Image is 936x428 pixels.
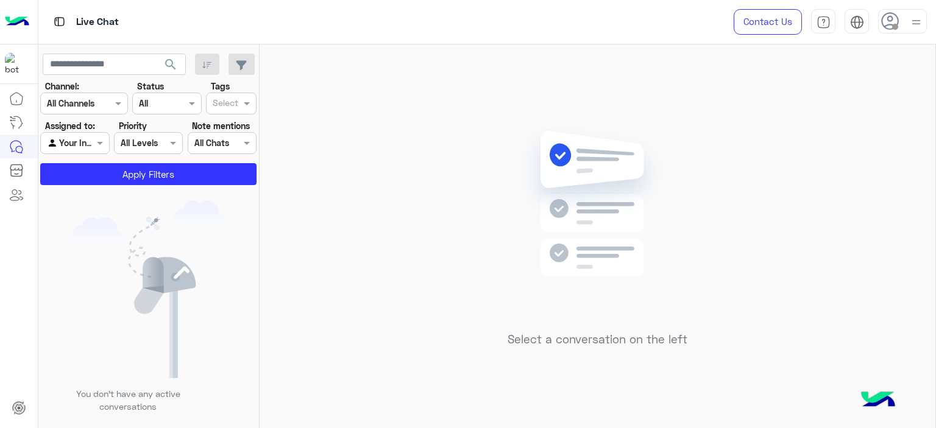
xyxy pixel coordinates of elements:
[817,15,831,29] img: tab
[66,387,190,413] p: You don’t have any active conversations
[909,15,924,30] img: profile
[5,9,29,35] img: Logo
[72,200,225,378] img: empty users
[76,14,119,30] p: Live Chat
[734,9,802,35] a: Contact Us
[857,379,899,422] img: hulul-logo.png
[119,119,147,132] label: Priority
[192,119,250,132] label: Note mentions
[40,163,257,185] button: Apply Filters
[508,332,687,346] h5: Select a conversation on the left
[850,15,864,29] img: tab
[163,57,178,72] span: search
[211,96,238,112] div: Select
[156,54,186,80] button: search
[509,121,686,323] img: no messages
[5,53,27,75] img: 713415422032625
[137,80,164,93] label: Status
[811,9,835,35] a: tab
[211,80,230,93] label: Tags
[45,80,79,93] label: Channel:
[45,119,95,132] label: Assigned to:
[52,14,67,29] img: tab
